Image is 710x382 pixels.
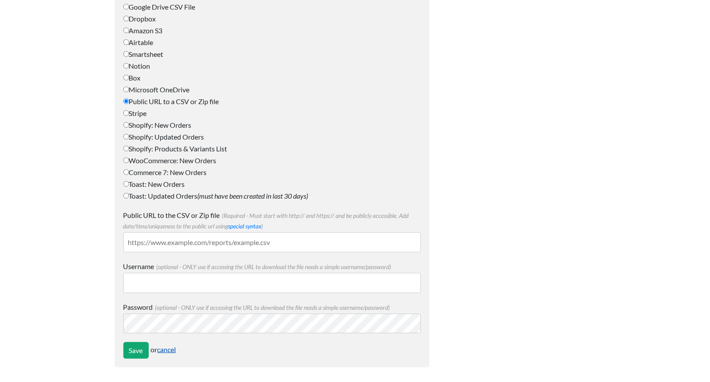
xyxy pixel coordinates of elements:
[123,16,129,21] input: Dropbox
[123,14,421,24] label: Dropbox
[123,342,149,359] input: Save
[123,120,421,130] label: Shopify: New Orders
[123,2,421,12] label: Google Drive CSV File
[123,122,129,128] input: Shopify: New Orders
[123,73,421,83] label: Box
[123,51,129,57] input: Smartsheet
[123,158,129,163] input: WooCommerce: New Orders
[123,212,409,230] span: (Required - Must start with http:// and https:// and be publicly accessible. Add date/time/unique...
[123,25,421,36] label: Amazon S3
[123,210,421,231] label: Public URL to the CSV or Zip file
[123,49,421,60] label: Smartsheet
[123,179,421,189] label: Toast: New Orders
[123,61,421,71] label: Notion
[123,84,421,95] label: Microsoft OneDrive
[154,263,392,270] span: (optional - ONLY use if accessing the URL to download the file needs a simple username/password)
[123,96,421,107] label: Public URL to a CSV or Zip file
[123,87,129,92] input: Microsoft OneDrive
[123,167,421,178] label: Commerce 7: New Orders
[123,110,129,116] input: Stripe
[123,155,421,166] label: WooCommerce: New Orders
[123,261,421,272] label: Username
[123,146,129,151] input: Shopify: Products & Variants List
[123,37,421,48] label: Airtable
[123,191,421,201] label: Toast: Updated Orders
[228,223,262,230] a: special syntax
[123,342,421,359] div: or
[123,39,129,45] input: Airtable
[123,4,129,10] input: Google Drive CSV File
[123,75,129,81] input: Box
[198,192,308,200] i: (must have been created in last 30 days)
[153,304,390,311] span: (optional - ONLY use if accessing the URL to download the file needs a simple username/password)
[123,28,129,33] input: Amazon S3
[123,302,421,312] label: Password
[123,98,129,104] input: Public URL to a CSV or Zip file
[666,338,700,371] iframe: Drift Widget Chat Controller
[123,132,421,142] label: Shopify: Updated Orders
[123,108,421,119] label: Stripe
[123,181,129,187] input: Toast: New Orders
[157,345,176,354] a: cancel
[123,169,129,175] input: Commerce 7: New Orders
[123,232,421,252] input: https://www.example.com/reports/example.csv
[123,134,129,140] input: Shopify: Updated Orders
[123,193,129,199] input: Toast: Updated Orders(must have been created in last 30 days)
[123,144,421,154] label: Shopify: Products & Variants List
[123,63,129,69] input: Notion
